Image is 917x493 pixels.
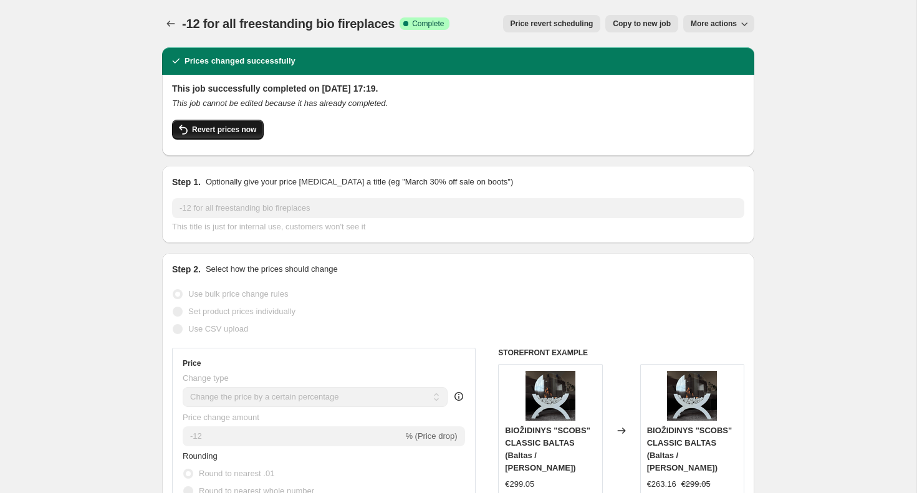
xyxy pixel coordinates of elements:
h2: Step 2. [172,263,201,275]
span: More actions [691,19,737,29]
input: 30% off holiday sale [172,198,744,218]
span: €263.16 [647,479,676,489]
p: Select how the prices should change [206,263,338,275]
span: Price change amount [183,413,259,422]
span: BIOŽIDINYS "SCOBS" CLASSIC BALTAS (Baltas / [PERSON_NAME]) [647,426,732,472]
span: Complete [412,19,444,29]
button: Price revert scheduling [503,15,601,32]
span: €299.05 [505,479,534,489]
span: -12 for all freestanding bio fireplaces [182,17,395,31]
span: % (Price drop) [405,431,457,441]
span: Set product prices individually [188,307,295,316]
span: Use CSV upload [188,324,248,333]
h2: Step 1. [172,176,201,188]
button: Price change jobs [162,15,180,32]
span: Rounding [183,451,218,461]
h2: This job successfully completed on [DATE] 17:19. [172,82,744,95]
span: Copy to new job [613,19,671,29]
input: -15 [183,426,403,446]
span: Round to nearest .01 [199,469,274,478]
span: Revert prices now [192,125,256,135]
span: Price revert scheduling [511,19,593,29]
span: Use bulk price change rules [188,289,288,299]
button: More actions [683,15,754,32]
i: This job cannot be edited because it has already completed. [172,98,388,108]
img: 1_867510d9-0cdc-4780-a1ea-efa3bbf9abae_80x.png [526,371,575,421]
span: BIOŽIDINYS "SCOBS" CLASSIC BALTAS (Baltas / [PERSON_NAME]) [505,426,590,472]
button: Revert prices now [172,120,264,140]
span: €299.05 [681,479,711,489]
span: This title is just for internal use, customers won't see it [172,222,365,231]
p: Optionally give your price [MEDICAL_DATA] a title (eg "March 30% off sale on boots") [206,176,513,188]
div: help [453,390,465,403]
span: Change type [183,373,229,383]
img: 1_867510d9-0cdc-4780-a1ea-efa3bbf9abae_80x.png [667,371,717,421]
h3: Price [183,358,201,368]
button: Copy to new job [605,15,678,32]
h2: Prices changed successfully [185,55,295,67]
h6: STOREFRONT EXAMPLE [498,348,744,358]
